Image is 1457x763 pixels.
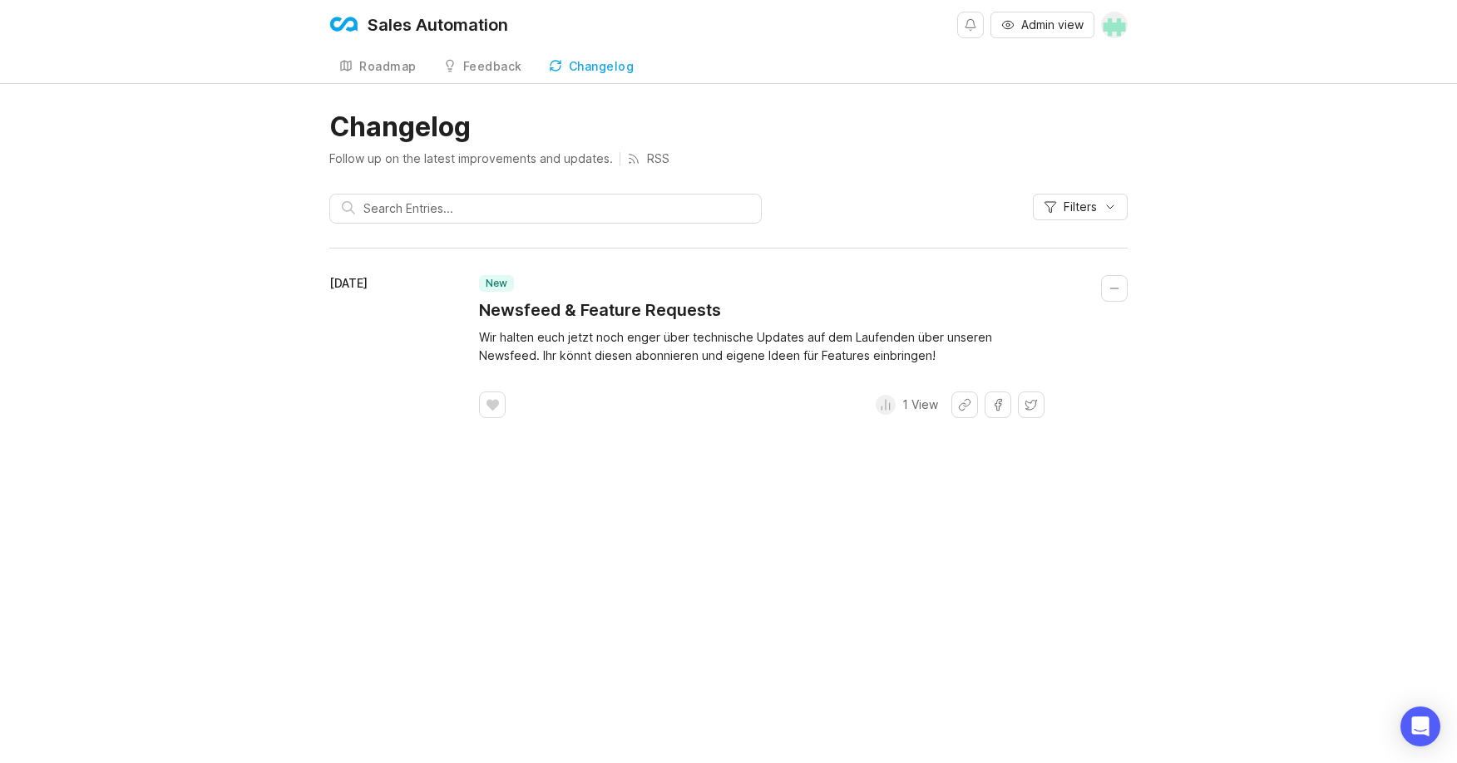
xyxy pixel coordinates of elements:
[1021,17,1084,33] span: Admin view
[329,150,613,167] p: Follow up on the latest improvements and updates.
[1101,275,1128,302] button: Collapse changelog entry
[902,396,938,413] p: 1 View
[486,277,507,290] p: new
[539,50,645,84] a: Changelog
[627,150,669,167] a: RSS
[329,10,359,40] img: Sales Automation logo
[985,391,1011,418] button: Share on Facebook
[359,61,417,72] div: Roadmap
[479,328,1045,365] div: Wir halten euch jetzt noch enger über technische Updates auf dem Laufenden über unseren Newsfeed....
[329,276,368,290] time: [DATE]
[1018,391,1045,418] button: Share on X
[479,298,721,322] a: Newsfeed & Feature Requests
[1101,12,1128,38] img: Otto Lang
[569,61,635,72] div: Changelog
[957,12,984,38] button: Notifications
[990,12,1094,38] button: Admin view
[951,391,978,418] button: Share link
[363,199,749,218] input: Search Entries...
[433,50,532,84] a: Feedback
[329,111,1128,144] h1: Changelog
[463,61,522,72] div: Feedback
[329,50,427,84] a: Roadmap
[368,17,508,33] div: Sales Automation
[1033,194,1128,220] button: Filters
[1064,199,1097,215] span: Filters
[1400,706,1440,746] div: Open Intercom Messenger
[647,150,669,167] p: RSS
